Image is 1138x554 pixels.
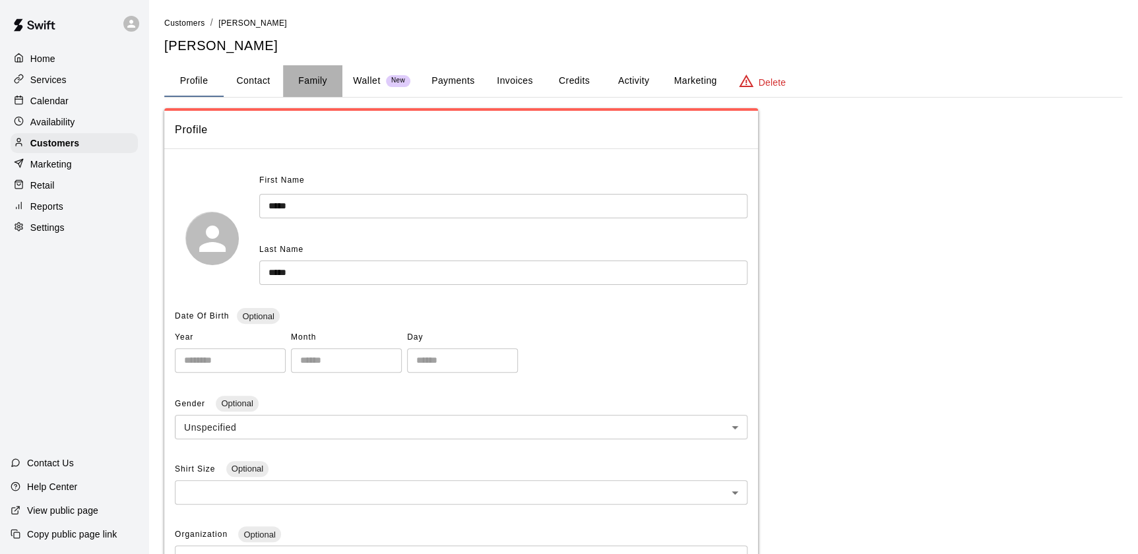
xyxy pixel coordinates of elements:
span: Year [175,327,286,348]
span: Optional [237,311,279,321]
a: Settings [11,218,138,237]
span: Customers [164,18,205,28]
span: Date Of Birth [175,311,229,321]
div: Unspecified [175,415,747,439]
p: Customers [30,137,79,150]
p: Home [30,52,55,65]
a: Calendar [11,91,138,111]
p: Availability [30,115,75,129]
nav: breadcrumb [164,16,1122,30]
li: / [210,16,213,30]
span: Optional [226,464,269,474]
p: Calendar [30,94,69,108]
span: [PERSON_NAME] [218,18,287,28]
a: Customers [11,133,138,153]
button: Payments [421,65,485,97]
p: Delete [759,76,786,89]
p: Reports [30,200,63,213]
button: Invoices [485,65,544,97]
button: Credits [544,65,604,97]
span: Optional [238,530,280,539]
p: Help Center [27,480,77,493]
a: Marketing [11,154,138,174]
button: Marketing [663,65,727,97]
p: View public page [27,504,98,517]
button: Activity [604,65,663,97]
span: Profile [175,121,747,138]
p: Copy public page link [27,528,117,541]
a: Customers [164,17,205,28]
span: Shirt Size [175,464,218,474]
div: basic tabs example [164,65,1122,97]
span: Last Name [259,245,303,254]
p: Settings [30,221,65,234]
span: First Name [259,170,305,191]
span: Day [407,327,518,348]
span: Organization [175,530,230,539]
p: Marketing [30,158,72,171]
a: Reports [11,197,138,216]
a: Availability [11,112,138,132]
span: Gender [175,399,208,408]
button: Family [283,65,342,97]
h5: [PERSON_NAME] [164,37,1122,55]
span: New [386,77,410,85]
button: Contact [224,65,283,97]
p: Wallet [353,74,381,88]
p: Retail [30,179,55,192]
a: Retail [11,175,138,195]
p: Services [30,73,67,86]
p: Contact Us [27,456,74,470]
a: Home [11,49,138,69]
button: Profile [164,65,224,97]
a: Services [11,70,138,90]
span: Optional [216,398,258,408]
span: Month [291,327,402,348]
